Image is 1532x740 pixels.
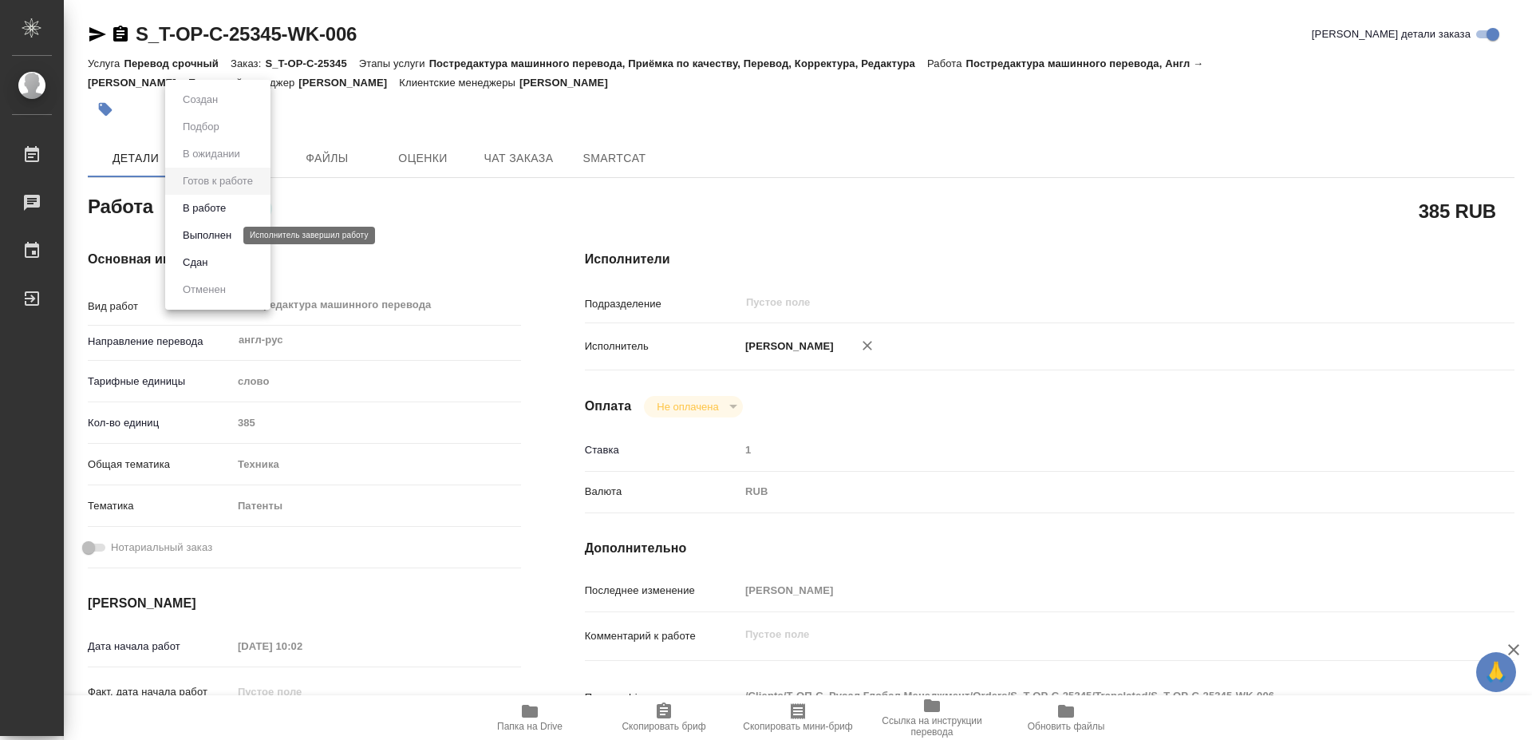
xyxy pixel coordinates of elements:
[178,200,231,217] button: В работе
[178,172,258,190] button: Готов к работе
[178,254,212,271] button: Сдан
[178,118,224,136] button: Подбор
[178,91,223,109] button: Создан
[178,145,245,163] button: В ожидании
[178,281,231,299] button: Отменен
[178,227,236,244] button: Выполнен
